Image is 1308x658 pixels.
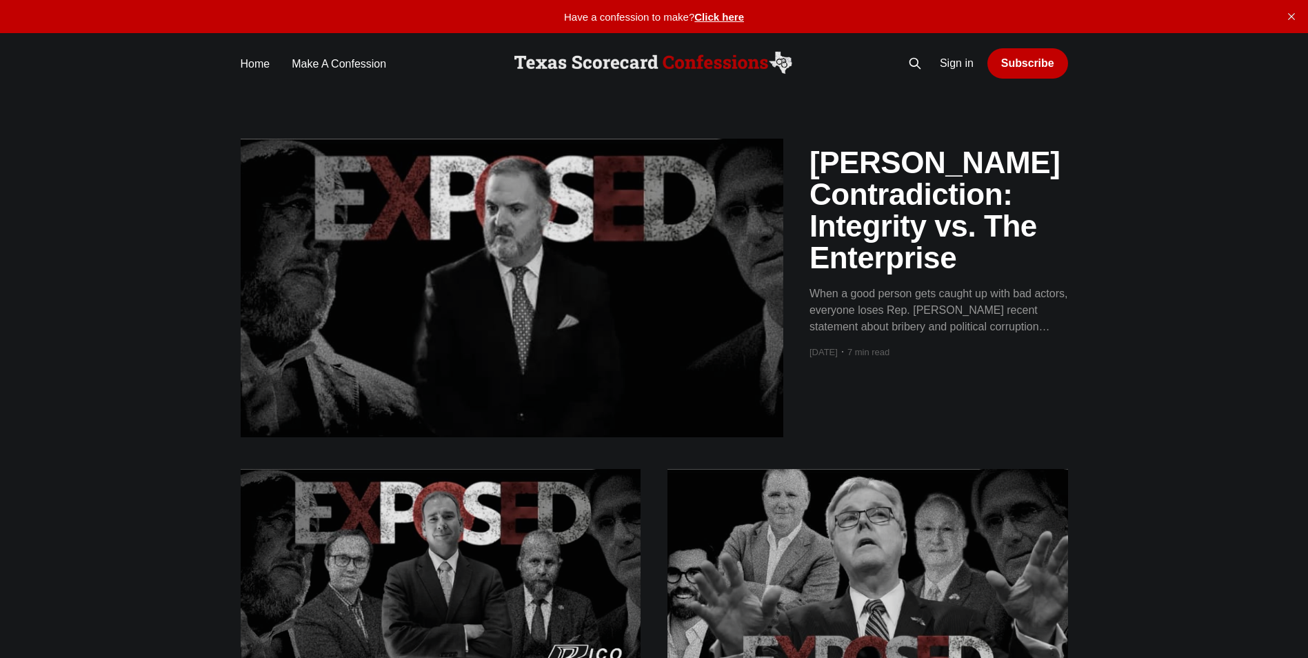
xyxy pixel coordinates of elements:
a: [PERSON_NAME] Contradiction: Integrity vs. The Enterprise When a good person gets caught up with ... [809,139,1068,335]
h2: [PERSON_NAME] Contradiction: Integrity vs. The Enterprise [809,147,1068,275]
img: Mitch Little’s Contradiction: Integrity vs. The Enterprise [241,139,783,437]
time: [DATE] [809,343,838,361]
img: Scorecard Confessions [511,50,796,77]
span: Have a confession to make? [564,11,694,23]
a: Sign in [940,57,974,71]
button: close [1280,6,1302,28]
a: Make A Confession [292,54,386,73]
a: Subscribe [987,48,1068,79]
span: 7 min read [842,343,889,361]
button: Search this site [904,52,926,74]
a: Home [241,54,270,73]
div: When a good person gets caught up with bad actors, everyone loses Rep. [PERSON_NAME] recent state... [809,286,1068,335]
a: Click here [694,11,744,23]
